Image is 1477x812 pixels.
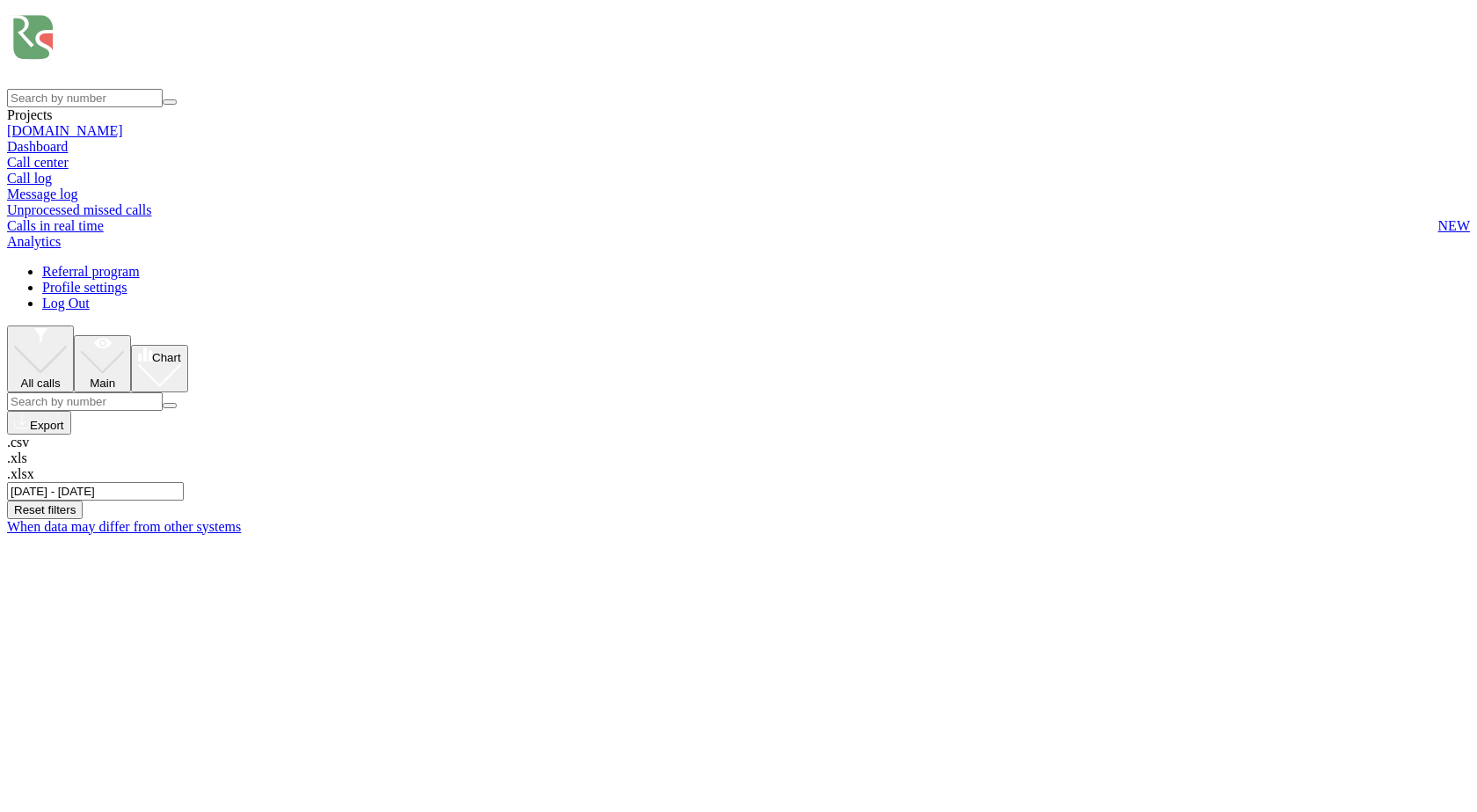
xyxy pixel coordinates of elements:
span: .csv [7,435,29,450]
span: Call log [7,171,52,187]
button: Reset filters [7,501,83,519]
a: Referral program [42,264,140,279]
img: Ringostat logo [7,7,271,85]
a: Call center [7,155,69,170]
a: Dashboard [7,139,68,154]
a: [DOMAIN_NAME] [7,123,123,138]
button: All calls [7,326,74,392]
button: Chart [131,345,188,391]
a: When data may differ from other systems [7,519,241,534]
button: Export [7,411,71,435]
span: .xls [7,450,27,465]
input: Search by number [7,89,163,107]
button: Main [74,335,131,392]
span: Chart [152,351,181,364]
a: Analytics [7,234,61,249]
span: Message log [7,187,77,202]
a: Message log [7,187,1470,202]
span: Calls in real time [7,218,104,234]
div: Projects [7,107,1470,123]
span: Unprocessed missed calls [7,202,151,218]
a: Calls in real timeNEW [7,218,1470,234]
input: Search by number [7,392,163,411]
a: Unprocessed missed calls [7,202,1470,218]
a: Call log [7,171,1470,187]
span: NEW [1438,218,1470,234]
a: Log Out [42,296,90,311]
a: Profile settings [42,280,127,295]
span: All calls [21,377,61,390]
span: .xlsx [7,466,34,481]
